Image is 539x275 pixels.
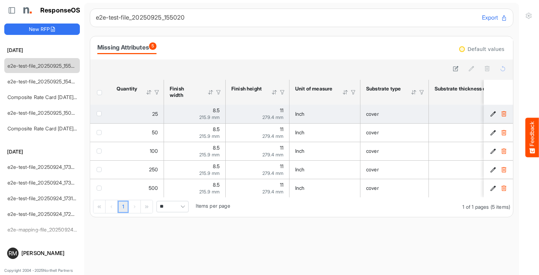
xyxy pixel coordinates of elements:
[366,129,379,135] span: cover
[149,166,158,172] span: 250
[360,123,429,142] td: cover is template cell Column Header httpsnorthellcomontologiesmapping-rulesmaterialhassubstratem...
[213,145,220,151] span: 8.5
[7,211,79,217] a: e2e-test-file_20250924_172913
[90,160,111,179] td: checkbox
[484,123,514,142] td: 59786196-4943-49ca-8981-09f6576de01f is template cell Column Header
[500,166,507,173] button: Delete
[295,148,305,154] span: Inch
[149,185,158,191] span: 500
[489,147,497,155] button: Edit
[500,129,507,136] button: Delete
[152,111,158,117] span: 25
[7,180,80,186] a: e2e-test-file_20250924_173220
[262,133,283,139] span: 279.4 mm
[226,105,289,123] td: 11 is template cell Column Header httpsnorthellcomontologiesmapping-rulesmeasurementhasfinishsize...
[280,145,283,151] span: 11
[489,129,497,136] button: Edit
[500,185,507,192] button: Delete
[280,107,283,113] span: 11
[7,164,80,170] a: e2e-test-file_20250924_173550
[360,179,429,197] td: cover is template cell Column Header httpsnorthellcomontologiesmapping-rulesmaterialhassubstratem...
[489,166,497,173] button: Edit
[111,142,164,160] td: 100 is template cell Column Header httpsnorthellcomontologiesmapping-rulesorderhasquantity
[90,142,111,160] td: checkbox
[262,170,283,176] span: 279.4 mm
[199,152,220,157] span: 215.9 mm
[280,182,283,188] span: 11
[199,170,220,176] span: 215.9 mm
[484,179,514,197] td: 8e056247-3340-4fd5-8951-50bab3b58d61 is template cell Column Header
[360,160,429,179] td: cover is template cell Column Header httpsnorthellcomontologiesmapping-rulesmaterialhassubstratem...
[429,160,535,179] td: 80 is template cell Column Header httpsnorthellcomontologiesmapping-rulesmaterialhasmaterialthick...
[262,114,283,120] span: 279.4 mm
[482,13,507,22] button: Export
[111,123,164,142] td: 50 is template cell Column Header httpsnorthellcomontologiesmapping-rulesorderhasquantity
[500,147,507,155] button: Delete
[164,123,226,142] td: 8.5 is template cell Column Header httpsnorthellcomontologiesmapping-rulesmeasurementhasfinishsiz...
[215,89,222,95] div: Filter Icon
[170,85,198,98] div: Finish width
[213,182,220,188] span: 8.5
[366,111,379,117] span: cover
[468,47,504,52] div: Default values
[226,179,289,197] td: 11 is template cell Column Header httpsnorthellcomontologiesmapping-rulesmeasurementhasfinishsize...
[97,42,156,52] div: Missing Attributes
[280,163,283,169] span: 11
[226,142,289,160] td: 11 is template cell Column Header httpsnorthellcomontologiesmapping-rulesmeasurementhasfinishsize...
[289,123,360,142] td: Inch is template cell Column Header httpsnorthellcomontologiesmapping-rulesmeasurementhasunitofme...
[491,204,510,210] span: (5 items)
[199,133,220,139] span: 215.9 mm
[489,110,497,118] button: Edit
[111,160,164,179] td: 250 is template cell Column Header httpsnorthellcomontologiesmapping-rulesorderhasquantity
[117,85,137,92] div: Quantity
[484,105,514,123] td: 5eca6a74-c3f0-4a41-ae13-753e2c77ac2c is template cell Column Header
[90,123,111,142] td: checkbox
[366,85,401,92] div: Substrate type
[150,148,158,154] span: 100
[7,63,81,69] a: e2e-test-file_20250925_155020
[213,163,220,169] span: 8.5
[366,166,379,172] span: cover
[280,126,283,132] span: 11
[7,78,80,84] a: e2e-test-file_20250925_154535
[7,110,80,116] a: e2e-test-file_20250925_150856
[164,105,226,123] td: 8.5 is template cell Column Header httpsnorthellcomontologiesmapping-rulesmeasurementhasfinishsiz...
[199,189,220,194] span: 215.9 mm
[295,166,305,172] span: Inch
[435,85,507,92] div: Substrate thickness or weight
[231,85,262,92] div: Finish height
[106,200,118,213] div: Go to previous page
[226,160,289,179] td: 11 is template cell Column Header httpsnorthellcomontologiesmapping-rulesmeasurementhasfinishsize...
[213,107,220,113] span: 8.5
[262,189,283,194] span: 279.4 mm
[196,203,230,209] span: Items per page
[90,105,111,123] td: checkbox
[489,185,497,192] button: Edit
[289,105,360,123] td: Inch is template cell Column Header httpsnorthellcomontologiesmapping-rulesmeasurementhasunitofme...
[7,195,79,201] a: e2e-test-file_20250924_173139
[111,179,164,197] td: 500 is template cell Column Header httpsnorthellcomontologiesmapping-rulesorderhasquantity
[20,3,34,17] img: Northell
[289,160,360,179] td: Inch is template cell Column Header httpsnorthellcomontologiesmapping-rulesmeasurementhasunitofme...
[213,126,220,132] span: 8.5
[164,142,226,160] td: 8.5 is template cell Column Header httpsnorthellcomontologiesmapping-rulesmeasurementhasfinishsiz...
[429,179,535,197] td: 80 is template cell Column Header httpsnorthellcomontologiesmapping-rulesmaterialhasmaterialthick...
[262,152,283,157] span: 279.4 mm
[295,85,333,92] div: Unit of measure
[152,129,158,135] span: 50
[90,197,513,217] div: Pager Container
[360,105,429,123] td: cover is template cell Column Header httpsnorthellcomontologiesmapping-rulesmaterialhassubstratem...
[462,204,489,210] span: 1 of 1 pages
[40,7,81,14] h1: ResponseOS
[96,15,476,21] h6: e2e-test-file_20250925_155020
[111,105,164,123] td: 25 is template cell Column Header httpsnorthellcomontologiesmapping-rulesorderhasquantity
[429,142,535,160] td: 80 is template cell Column Header httpsnorthellcomontologiesmapping-rulesmaterialhasmaterialthick...
[295,111,305,117] span: Inch
[90,80,111,105] th: Header checkbox
[279,89,286,95] div: Filter Icon
[7,94,92,100] a: Composite Rate Card [DATE]_smaller
[366,185,379,191] span: cover
[429,123,535,142] td: 80 is template cell Column Header httpsnorthellcomontologiesmapping-rulesmaterialhasmaterialthick...
[93,200,106,213] div: Go to first page
[154,89,160,95] div: Filter Icon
